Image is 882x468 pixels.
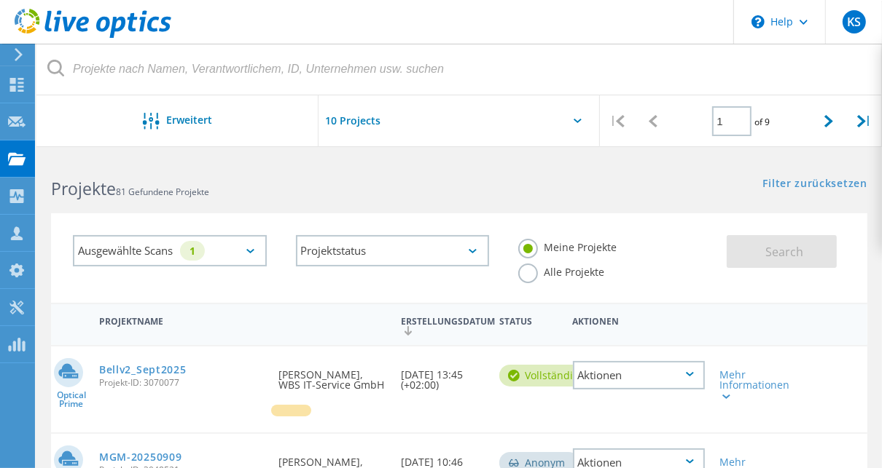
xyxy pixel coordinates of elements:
[116,186,209,198] span: 81 Gefundene Projekte
[296,235,490,266] div: Projektstatus
[15,31,171,41] a: Live Optics Dashboard
[51,391,92,408] span: Optical Prime
[394,306,491,343] div: Erstellungsdatum
[518,239,617,253] label: Meine Projekte
[394,346,491,405] div: [DATE] 13:45 (+02:00)
[99,378,264,387] span: Projekt-ID: 3070077
[727,235,837,268] button: Search
[180,241,205,261] div: 1
[755,116,770,128] span: of 9
[765,244,803,260] span: Search
[600,95,635,147] div: |
[847,95,882,147] div: |
[271,346,394,405] div: [PERSON_NAME], WBS IT-Service GmbH
[73,235,267,266] div: Ausgewählte Scans
[499,365,593,386] div: vollständig
[752,15,765,28] svg: \n
[166,115,212,125] span: Erweitert
[763,178,867,191] a: Filter zurücksetzen
[492,306,566,333] div: Status
[99,365,187,375] a: Bellv2_Sept2025
[719,370,770,400] div: Mehr Informationen
[518,263,604,277] label: Alle Projekte
[92,306,271,333] div: Projektname
[847,16,861,28] span: KS
[566,306,713,333] div: Aktionen
[99,452,182,462] a: MGM-20250909
[573,361,706,389] div: Aktionen
[51,177,116,200] b: Projekte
